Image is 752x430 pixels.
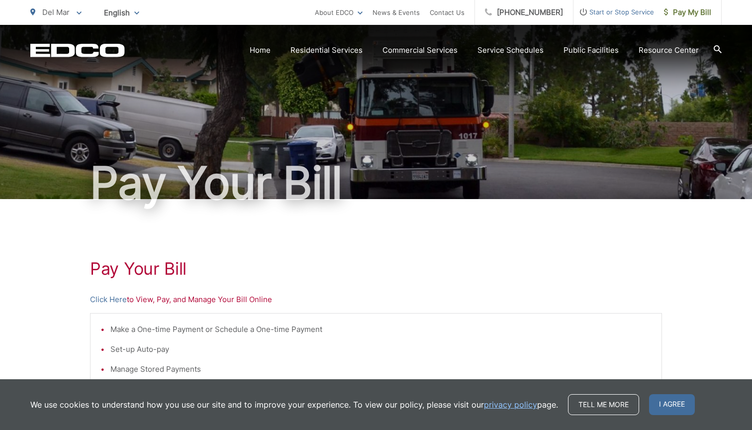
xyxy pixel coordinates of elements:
li: Manage Stored Payments [110,363,652,375]
span: I agree [649,394,695,415]
a: Resource Center [639,44,699,56]
li: Set-up Auto-pay [110,343,652,355]
a: Service Schedules [477,44,544,56]
a: Contact Us [430,6,465,18]
a: Public Facilities [564,44,619,56]
a: Commercial Services [382,44,458,56]
a: privacy policy [484,399,537,411]
li: Make a One-time Payment or Schedule a One-time Payment [110,323,652,335]
a: Click Here [90,294,127,306]
p: to View, Pay, and Manage Your Bill Online [90,294,662,306]
a: News & Events [373,6,420,18]
a: EDCD logo. Return to the homepage. [30,43,125,57]
span: Del Mar [42,7,70,17]
h1: Pay Your Bill [30,158,722,208]
span: Pay My Bill [664,6,711,18]
a: Tell me more [568,394,639,415]
a: Home [250,44,271,56]
h1: Pay Your Bill [90,259,662,279]
a: Residential Services [290,44,363,56]
p: We use cookies to understand how you use our site and to improve your experience. To view our pol... [30,399,558,411]
a: About EDCO [315,6,363,18]
span: English [96,4,147,21]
